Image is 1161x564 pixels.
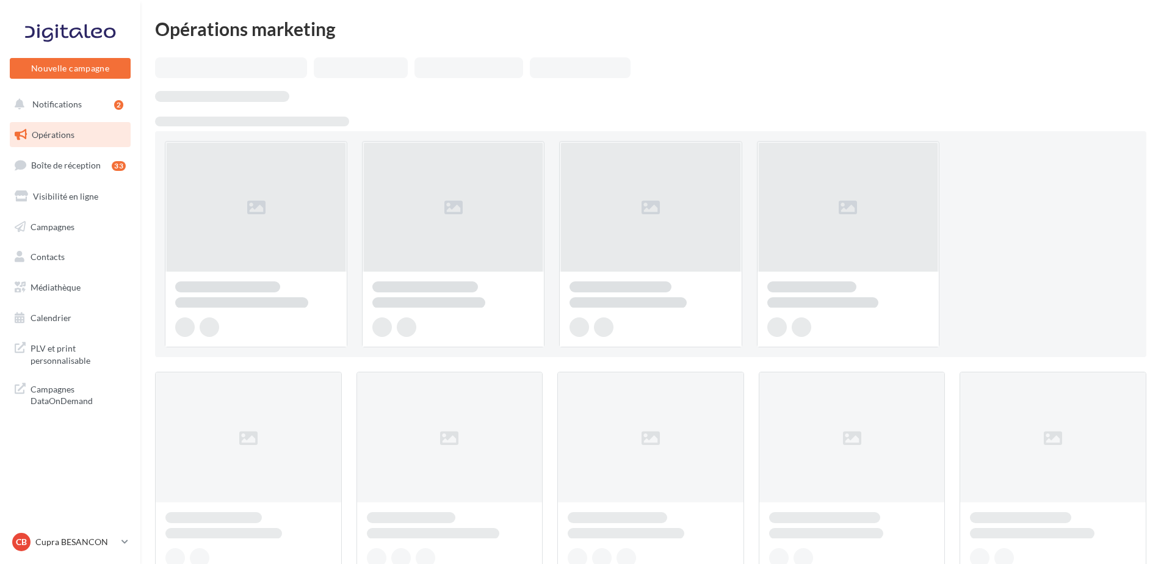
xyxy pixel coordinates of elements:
[32,129,74,140] span: Opérations
[31,340,126,366] span: PLV et print personnalisable
[10,530,131,554] a: CB Cupra BESANCON
[7,244,133,270] a: Contacts
[31,221,74,231] span: Campagnes
[7,122,133,148] a: Opérations
[112,161,126,171] div: 33
[7,305,133,331] a: Calendrier
[155,20,1146,38] div: Opérations marketing
[35,536,117,548] p: Cupra BESANCON
[7,275,133,300] a: Médiathèque
[7,152,133,178] a: Boîte de réception33
[10,58,131,79] button: Nouvelle campagne
[31,160,101,170] span: Boîte de réception
[114,100,123,110] div: 2
[7,376,133,412] a: Campagnes DataOnDemand
[7,184,133,209] a: Visibilité en ligne
[31,282,81,292] span: Médiathèque
[7,335,133,371] a: PLV et print personnalisable
[32,99,82,109] span: Notifications
[31,381,126,407] span: Campagnes DataOnDemand
[7,214,133,240] a: Campagnes
[33,191,98,201] span: Visibilité en ligne
[7,92,128,117] button: Notifications 2
[31,313,71,323] span: Calendrier
[31,251,65,262] span: Contacts
[16,536,27,548] span: CB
